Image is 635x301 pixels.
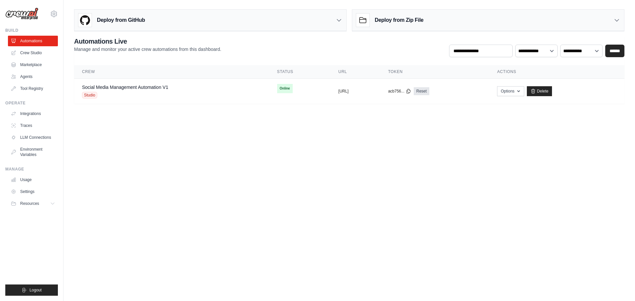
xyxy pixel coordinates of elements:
a: Integrations [8,108,58,119]
a: Traces [8,120,58,131]
th: URL [330,65,380,79]
button: Resources [8,198,58,209]
a: Social Media Management Automation V1 [82,85,168,90]
h2: Automations Live [74,37,221,46]
a: Environment Variables [8,144,58,160]
button: Options [497,86,524,96]
a: Delete [527,86,552,96]
h3: Deploy from GitHub [97,16,145,24]
a: Usage [8,174,58,185]
a: Crew Studio [8,48,58,58]
th: Status [269,65,331,79]
div: Manage [5,167,58,172]
span: Resources [20,201,39,206]
span: Studio [82,92,97,98]
a: Marketplace [8,59,58,70]
div: Build [5,28,58,33]
h3: Deploy from Zip File [375,16,423,24]
a: LLM Connections [8,132,58,143]
th: Actions [489,65,624,79]
span: Online [277,84,293,93]
button: Logout [5,284,58,296]
a: Tool Registry [8,83,58,94]
button: acb756... [388,89,411,94]
a: Automations [8,36,58,46]
a: Settings [8,186,58,197]
span: Logout [29,287,42,293]
img: GitHub Logo [78,14,92,27]
th: Token [380,65,489,79]
div: Operate [5,100,58,106]
p: Manage and monitor your active crew automations from this dashboard. [74,46,221,53]
a: Reset [414,87,429,95]
img: Logo [5,8,38,20]
th: Crew [74,65,269,79]
a: Agents [8,71,58,82]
